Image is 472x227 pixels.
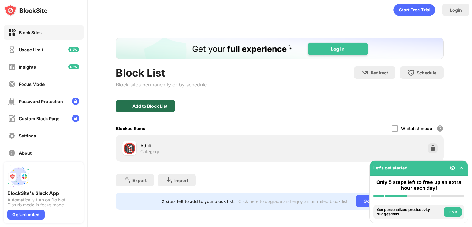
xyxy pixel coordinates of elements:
div: Block List [116,66,207,79]
div: 🔞 [123,142,136,155]
div: Import [174,178,188,183]
div: Go Unlimited [7,210,45,220]
img: block-on.svg [8,29,16,36]
img: omni-setup-toggle.svg [458,165,464,171]
div: Whitelist mode [401,126,432,131]
img: eye-not-visible.svg [450,165,456,171]
div: animation [393,4,435,16]
div: Custom Block Page [19,116,59,121]
img: about-off.svg [8,149,16,157]
div: Login [450,7,462,13]
div: Redirect [371,70,388,75]
div: Focus Mode [19,82,45,87]
div: Let's get started [373,165,407,170]
div: Insights [19,64,36,70]
div: Block sites permanently or by schedule [116,82,207,88]
button: Do it [444,207,462,217]
img: settings-off.svg [8,132,16,140]
div: Settings [19,133,36,138]
div: Automatically turn on Do Not Disturb mode in focus mode [7,197,80,207]
div: Block Sites [19,30,42,35]
div: Go Unlimited [356,195,398,207]
img: logo-blocksite.svg [4,4,48,17]
div: Get personalized productivity suggestions [377,208,442,217]
div: Only 5 steps left to free up an extra hour each day! [373,179,464,191]
iframe: Banner [116,38,444,59]
div: Password Protection [19,99,63,104]
img: new-icon.svg [68,64,79,69]
img: time-usage-off.svg [8,46,16,54]
img: lock-menu.svg [72,115,79,122]
div: Click here to upgrade and enjoy an unlimited block list. [238,199,349,204]
div: 2 sites left to add to your block list. [162,199,235,204]
div: BlockSite's Slack App [7,190,80,196]
img: password-protection-off.svg [8,98,16,105]
div: Adult [140,142,280,149]
div: Blocked Items [116,126,145,131]
img: lock-menu.svg [72,98,79,105]
div: Usage Limit [19,47,43,52]
img: customize-block-page-off.svg [8,115,16,122]
img: push-slack.svg [7,165,29,188]
div: Schedule [417,70,436,75]
div: Add to Block List [132,104,167,109]
img: focus-off.svg [8,80,16,88]
img: new-icon.svg [68,47,79,52]
div: Category [140,149,159,154]
img: insights-off.svg [8,63,16,71]
div: Export [132,178,147,183]
div: About [19,150,32,156]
